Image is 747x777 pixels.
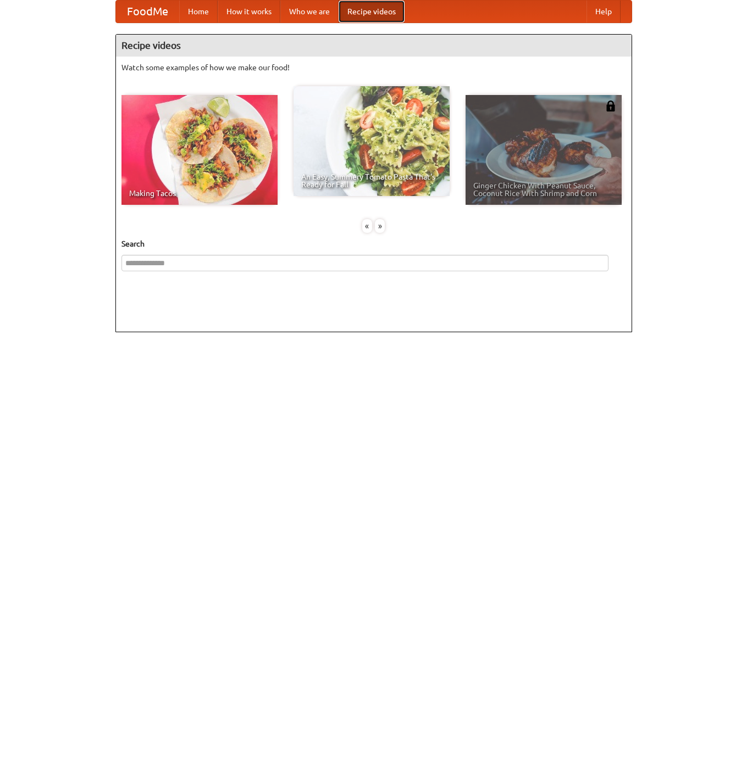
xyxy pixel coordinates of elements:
div: » [375,219,385,233]
a: FoodMe [116,1,179,23]
a: Home [179,1,218,23]
h5: Search [121,238,626,249]
p: Watch some examples of how we make our food! [121,62,626,73]
a: Who we are [280,1,339,23]
h4: Recipe videos [116,35,632,57]
a: Making Tacos [121,95,278,205]
a: How it works [218,1,280,23]
div: « [362,219,372,233]
a: Help [586,1,621,23]
span: Making Tacos [129,189,270,197]
a: Recipe videos [339,1,405,23]
a: An Easy, Summery Tomato Pasta That's Ready for Fall [294,86,450,196]
span: An Easy, Summery Tomato Pasta That's Ready for Fall [301,173,442,188]
img: 483408.png [605,100,616,111]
